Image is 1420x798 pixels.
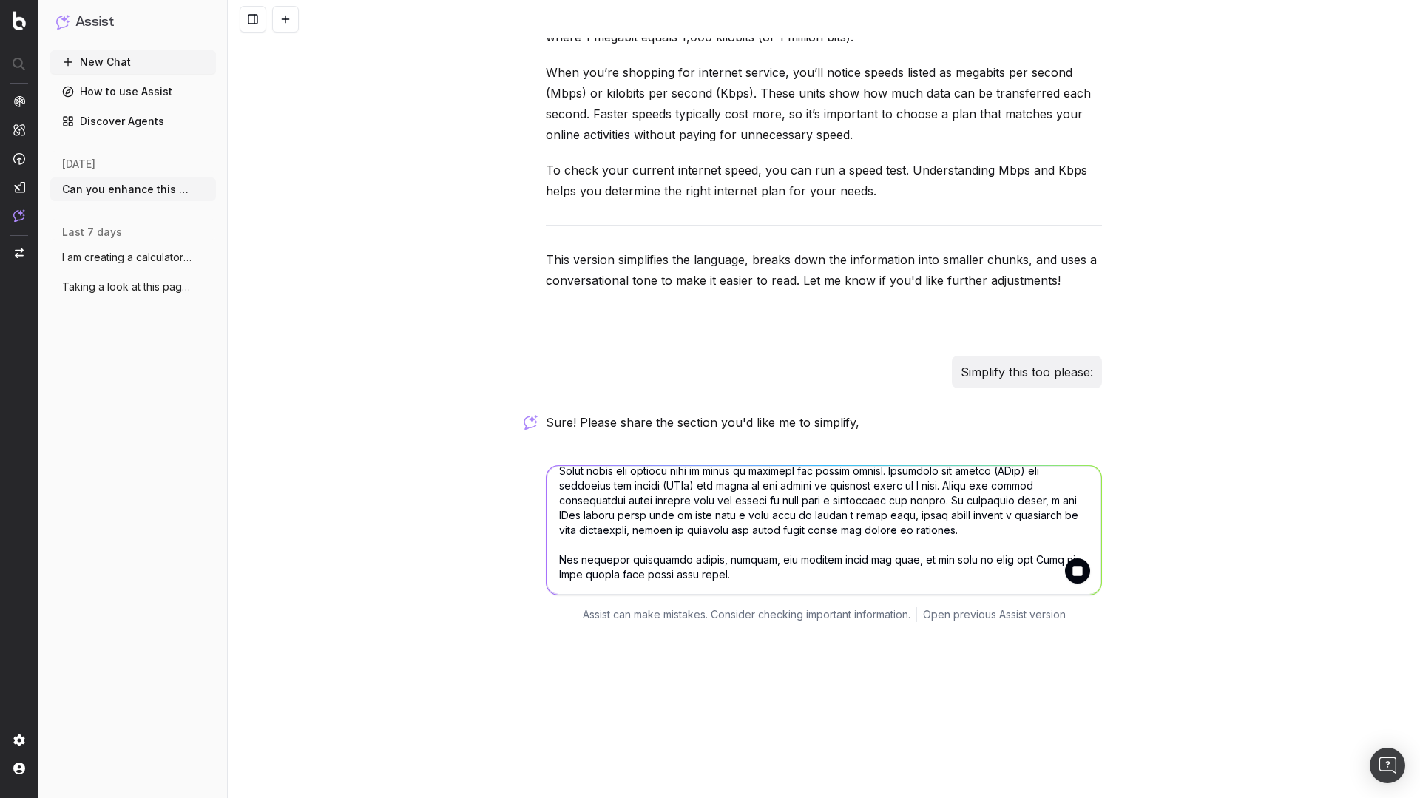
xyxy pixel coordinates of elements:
[13,763,25,774] img: My account
[547,466,1101,595] textarea: Lo’i dolo si ametcon adip elit seddoei tempor incidid utla-etdolor magn al enimadminim, venia. Qu...
[50,177,216,201] button: Can you enhance this page for better rea
[62,225,122,240] span: last 7 days
[546,249,1102,291] p: This version simplifies the language, breaks down the information into smaller chunks, and uses a...
[961,362,1093,382] p: Simplify this too please:
[13,181,25,193] img: Studio
[524,415,538,430] img: Botify assist logo
[50,275,216,299] button: Taking a look at this page: [URL].
[13,209,25,222] img: Assist
[13,124,25,136] img: Intelligence
[50,80,216,104] a: How to use Assist
[546,160,1102,201] p: To check your current internet speed, you can run a speed test. Understanding Mbps and Kbps helps...
[13,11,26,30] img: Botify logo
[62,157,95,172] span: [DATE]
[583,607,910,622] p: Assist can make mistakes. Consider checking important information.
[75,12,114,33] h1: Assist
[50,246,216,269] button: I am creating a calculator page that wil
[13,152,25,165] img: Activation
[62,280,192,294] span: Taking a look at this page: [URL].
[546,62,1102,145] p: When you’re shopping for internet service, you’ll notice speeds listed as megabits per second (Mb...
[13,95,25,107] img: Analytics
[1370,748,1405,783] div: Open Intercom Messenger
[13,734,25,746] img: Setting
[50,50,216,74] button: New Chat
[56,12,210,33] button: Assist
[62,182,192,197] span: Can you enhance this page for better rea
[15,248,24,258] img: Switch project
[546,412,1102,433] p: Sure! Please share the section you'd like me to simplify,
[923,607,1066,622] a: Open previous Assist version
[50,109,216,133] a: Discover Agents
[62,250,192,265] span: I am creating a calculator page that wil
[56,15,70,29] img: Assist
